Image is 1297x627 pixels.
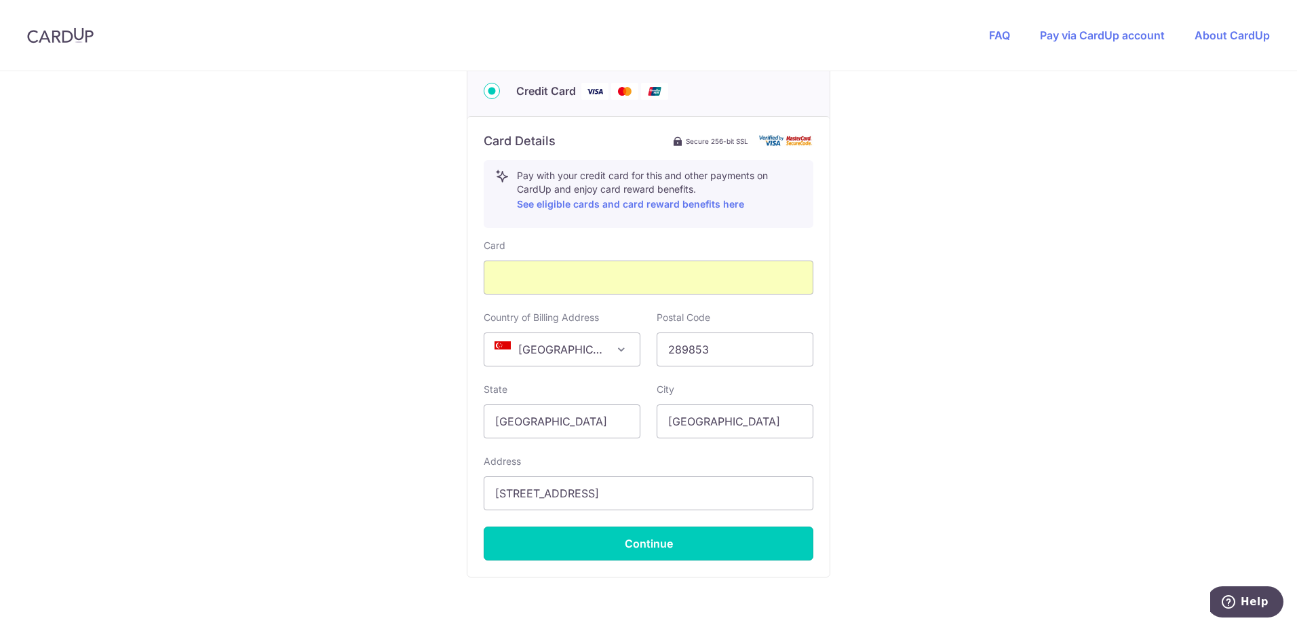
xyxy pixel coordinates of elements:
[484,83,813,100] div: Credit Card Visa Mastercard Union Pay
[686,136,748,147] span: Secure 256-bit SSL
[989,28,1010,42] a: FAQ
[657,332,813,366] input: Example 123456
[517,198,744,210] a: See eligible cards and card reward benefits here
[484,527,813,560] button: Continue
[581,83,608,100] img: Visa
[517,169,802,212] p: Pay with your credit card for this and other payments on CardUp and enjoy card reward benefits.
[484,383,507,396] label: State
[484,311,599,324] label: Country of Billing Address
[484,455,521,468] label: Address
[611,83,638,100] img: Mastercard
[516,83,576,99] span: Credit Card
[484,333,640,366] span: Singapore
[484,133,556,149] h6: Card Details
[1195,28,1270,42] a: About CardUp
[27,27,94,43] img: CardUp
[759,135,813,147] img: card secure
[657,311,710,324] label: Postal Code
[1040,28,1165,42] a: Pay via CardUp account
[484,239,505,252] label: Card
[484,332,640,366] span: Singapore
[1210,586,1283,620] iframe: Opens a widget where you can find more information
[641,83,668,100] img: Union Pay
[495,269,802,286] iframe: Secure card payment input frame
[657,383,674,396] label: City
